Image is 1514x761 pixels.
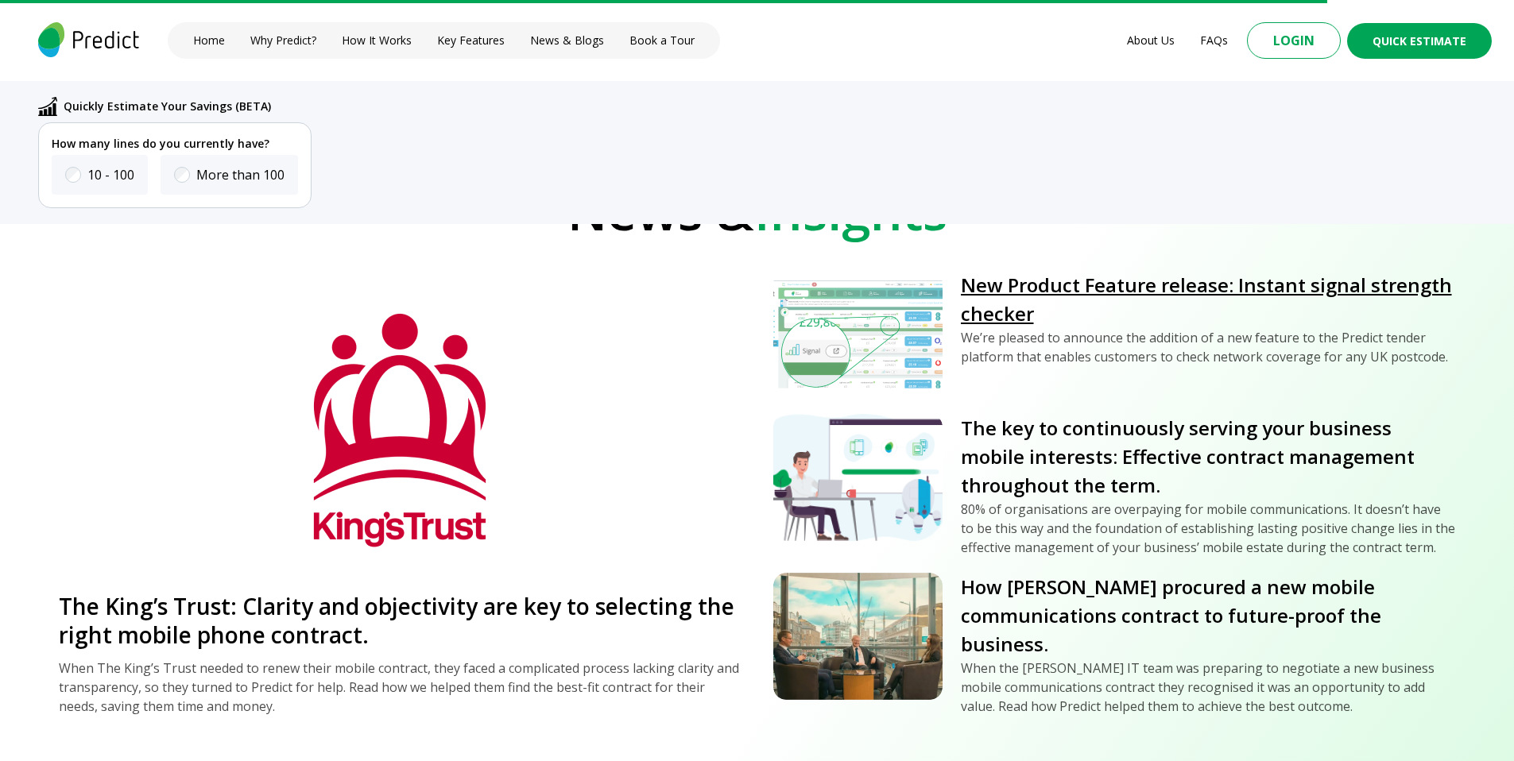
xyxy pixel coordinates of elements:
[961,414,1456,500] a: The key to continuously serving your business mobile interests: Effective contract management thr...
[1347,23,1492,59] button: Quick Estimate
[52,136,298,152] p: How many lines do you currently have?
[87,165,134,184] label: 10 - 100
[961,328,1456,366] p: We’re pleased to announce the addition of a new feature to the Predict tender platform that enabl...
[193,33,225,48] a: Home
[196,165,285,184] label: More than 100
[176,278,623,575] img: new-study
[64,98,271,115] p: Quickly Estimate Your Savings (BETA)
[342,33,412,48] a: How It Works
[1247,22,1341,59] button: Login
[250,33,316,48] a: Why Predict?
[773,271,943,398] img: New Product Feature release: Instant signal strength checker
[38,97,57,116] img: abc
[59,592,742,649] a: The King’s Trust: Clarity and objectivity are key to selecting the right mobile phone contract.
[773,573,943,700] img: How Harper Macleod procured a new mobile communications contract to future-proof the business.
[35,22,142,57] img: logo
[961,271,1456,328] a: New Product Feature release: Instant signal strength checker
[773,414,943,541] img: The key to continuously serving your business mobile interests: Effective contract management thr...
[1127,33,1175,48] a: About Us
[1200,33,1228,48] a: FAQs
[530,33,604,48] a: News & Blogs
[961,500,1456,557] p: 80% of organisations are overpaying for mobile communications. It doesn’t have to be this way and...
[59,659,742,716] p: When The King’s Trust needed to renew their mobile contract, they faced a complicated process lac...
[961,659,1456,716] p: When the [PERSON_NAME] IT team was preparing to negotiate a new business mobile communications co...
[437,33,505,48] a: Key Features
[629,33,695,48] a: Book a Tour
[961,573,1456,659] a: How [PERSON_NAME] procured a new mobile communications contract to future-proof the business.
